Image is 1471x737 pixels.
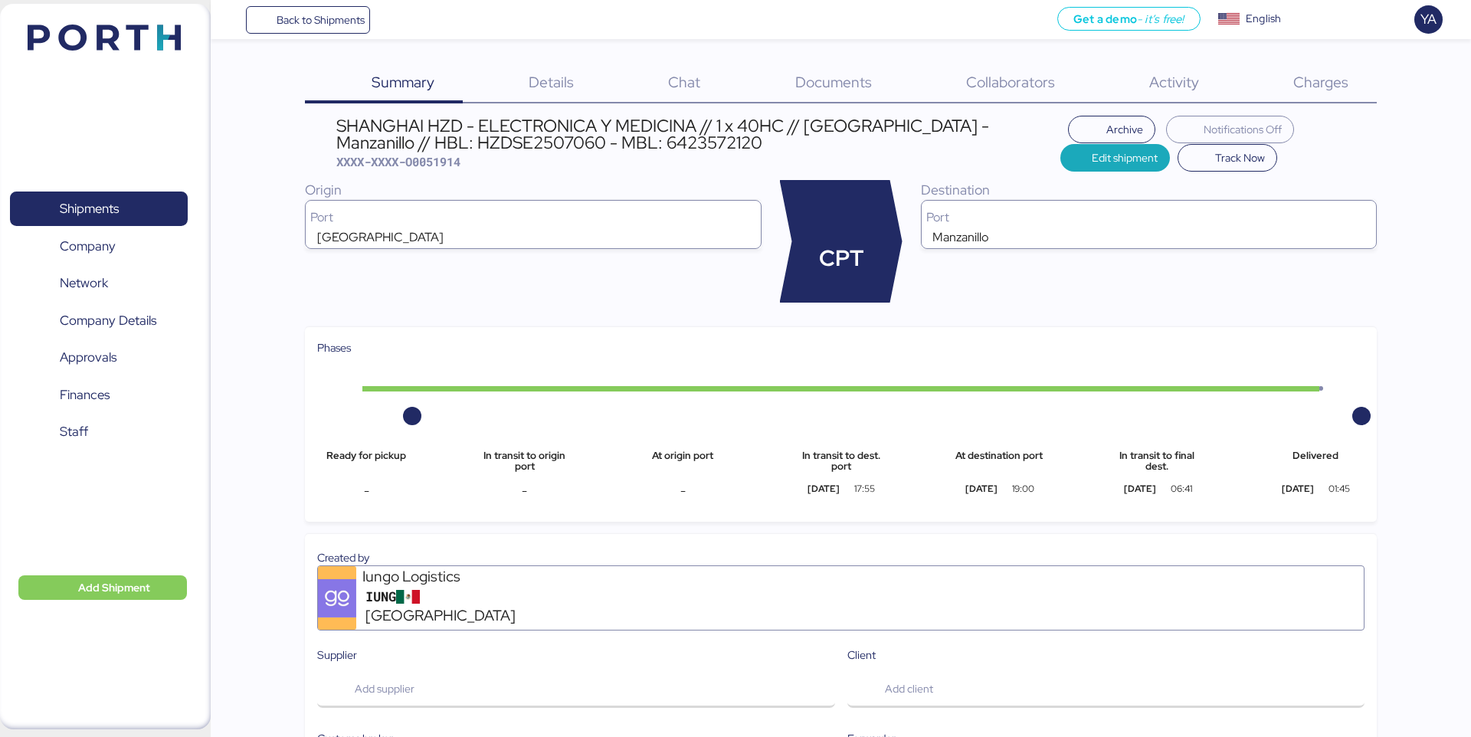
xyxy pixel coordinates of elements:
[966,72,1055,92] span: Collaborators
[1068,116,1155,143] button: Archive
[310,211,681,224] div: Port
[220,7,246,33] button: Menu
[1266,450,1365,473] div: Delivered
[78,578,150,597] span: Add Shipment
[18,575,187,600] button: Add Shipment
[795,72,872,92] span: Documents
[1092,149,1158,167] span: Edit shipment
[10,192,188,227] a: Shipments
[246,6,371,34] a: Back to Shipments
[1060,144,1170,172] button: Edit shipment
[1420,9,1437,29] span: YA
[792,482,856,496] div: [DATE]
[1293,72,1348,92] span: Charges
[10,414,188,450] a: Staff
[362,566,546,587] div: Iungo Logistics
[10,340,188,375] a: Approvals
[305,180,761,200] div: Origin
[10,228,188,264] a: Company
[840,482,889,496] div: 17:55
[336,117,1060,152] div: SHANGHAI HZD - ELECTRONICA Y MEDICINA // 1 x 40HC // [GEOGRAPHIC_DATA] - Manzanillo // HBL: HZDSE...
[529,72,574,92] span: Details
[336,154,460,169] span: XXXX-XXXX-O0051914
[1149,72,1199,92] span: Activity
[926,211,1297,224] div: Port
[792,450,890,473] div: In transit to dest. port
[60,198,119,220] span: Shipments
[317,549,1364,566] div: Created by
[950,450,1048,473] div: At destination port
[60,421,88,443] span: Staff
[60,346,116,368] span: Approvals
[60,272,108,294] span: Network
[476,482,574,500] div: -
[1266,482,1330,496] div: [DATE]
[921,180,1377,200] div: Destination
[317,231,444,244] div: [GEOGRAPHIC_DATA]
[1215,149,1265,167] span: Track Now
[1106,120,1143,139] span: Archive
[634,482,732,500] div: -
[1156,482,1206,496] div: 06:41
[355,680,414,698] span: Add supplier
[317,670,834,708] button: Add supplier
[60,384,110,406] span: Finances
[932,231,988,244] div: Manzanillo
[1178,144,1278,172] button: Track Now
[847,670,1365,708] button: Add client
[1246,11,1281,27] div: English
[634,450,732,473] div: At origin port
[60,310,156,332] span: Company Details
[365,604,516,627] span: [GEOGRAPHIC_DATA]
[317,339,1364,356] div: Phases
[10,266,188,301] a: Network
[998,482,1048,496] div: 19:00
[1204,120,1282,139] span: Notifications Off
[317,450,415,473] div: Ready for pickup
[1314,482,1364,496] div: 01:45
[372,72,434,92] span: Summary
[10,303,188,338] a: Company Details
[950,482,1014,496] div: [DATE]
[277,11,365,29] span: Back to Shipments
[317,482,415,500] div: -
[10,377,188,412] a: Finances
[1108,482,1171,496] div: [DATE]
[476,450,574,473] div: In transit to origin port
[1108,450,1206,473] div: In transit to final dest.
[60,235,116,257] span: Company
[885,680,933,698] span: Add client
[668,72,700,92] span: Chat
[1166,116,1295,143] button: Notifications Off
[819,242,863,275] span: CPT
